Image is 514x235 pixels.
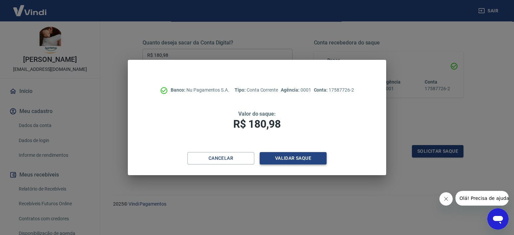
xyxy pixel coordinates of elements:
span: Olá! Precisa de ajuda? [4,5,56,10]
span: Tipo: [235,87,247,93]
iframe: Mensagem da empresa [455,191,509,206]
iframe: Botão para abrir a janela de mensagens [487,208,509,230]
iframe: Fechar mensagem [439,192,453,206]
p: 0001 [281,87,311,94]
span: Agência: [281,87,301,93]
p: 17587726-2 [314,87,354,94]
button: Cancelar [187,152,254,164]
span: Conta: [314,87,329,93]
p: Conta Corrente [235,87,278,94]
p: Nu Pagamentos S.A. [171,87,229,94]
span: R$ 180,98 [233,118,281,130]
span: Valor do saque: [238,111,276,117]
button: Validar saque [260,152,327,164]
span: Banco: [171,87,186,93]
